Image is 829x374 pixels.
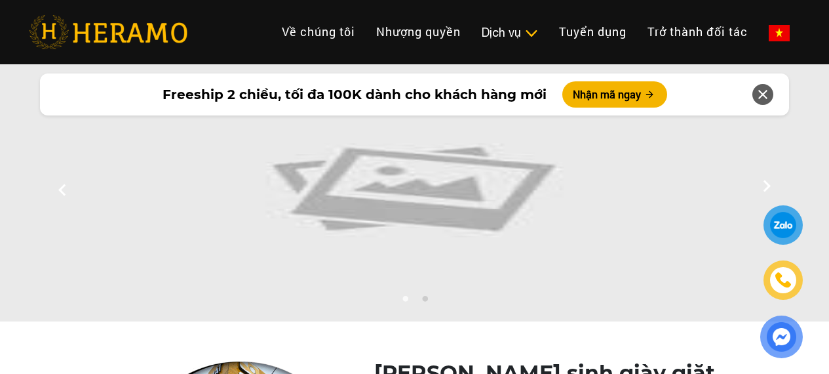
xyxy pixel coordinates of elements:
a: Tuyển dụng [549,18,637,46]
span: Freeship 2 chiều, tối đa 100K dành cho khách hàng mới [163,85,547,104]
button: Nhận mã ngay [562,81,667,108]
div: Dịch vụ [482,24,538,41]
button: 2 [418,295,431,308]
a: Nhượng quyền [366,18,471,46]
img: subToggleIcon [524,27,538,40]
button: 1 [398,295,412,308]
img: phone-icon [774,271,793,289]
img: heramo-logo.png [29,15,187,49]
a: phone-icon [765,262,801,299]
a: Về chúng tôi [271,18,366,46]
a: Trở thành đối tác [637,18,758,46]
img: vn-flag.png [769,25,790,41]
